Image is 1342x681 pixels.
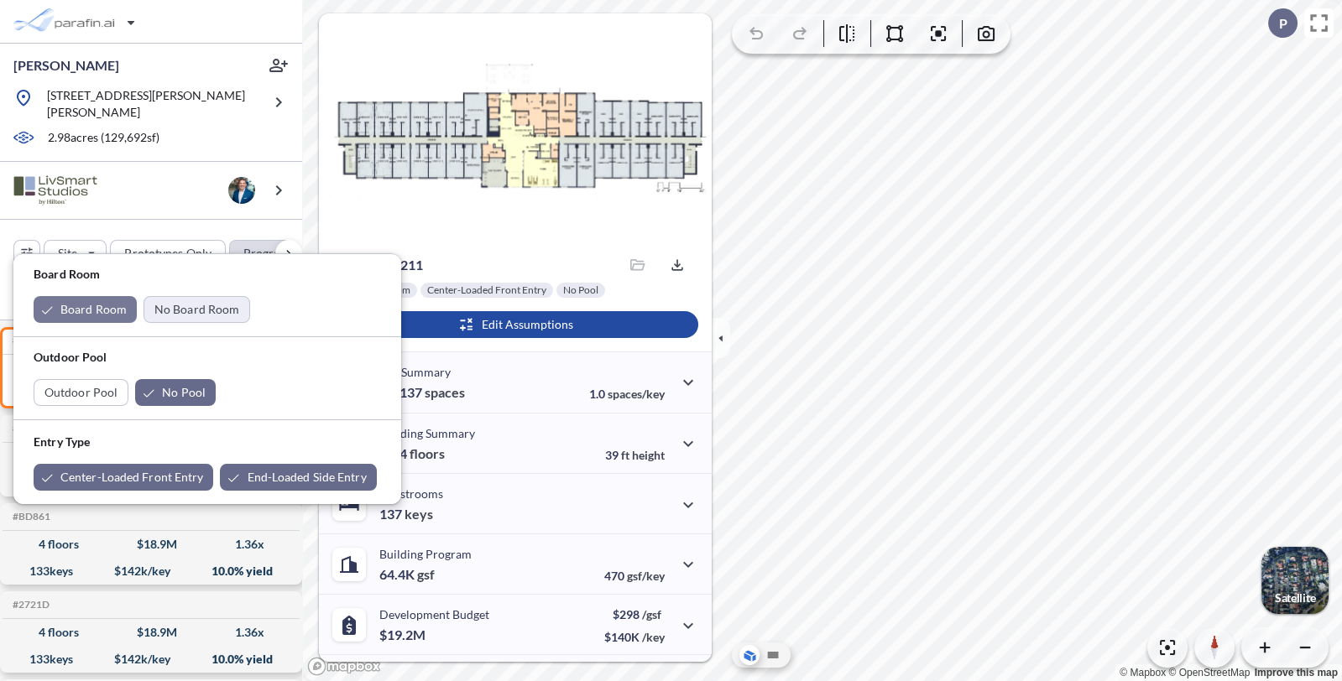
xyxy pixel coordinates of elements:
span: /key [642,630,665,644]
span: keys [405,506,433,522]
button: No Board Room [144,296,250,323]
p: Site Summary [379,365,451,379]
img: BrandImage [13,175,97,206]
p: 39 [605,448,665,462]
span: spaces [425,384,465,401]
img: Switcher Image [1261,547,1329,614]
button: Program [229,240,320,267]
a: OpenStreetMap [1168,667,1250,678]
p: Outdoor Pool [34,349,381,366]
p: 4 [379,445,445,462]
button: No Pool [135,379,216,406]
a: Mapbox [1120,667,1166,678]
button: Edit Assumptions [332,311,698,338]
button: Center-Loaded Front Entry [34,464,214,491]
p: No Board Room [154,301,239,318]
button: Switcher ImageSatellite [1261,547,1329,614]
span: floors [410,445,445,462]
button: Aerial View [739,645,760,665]
p: Board Room [34,266,381,283]
button: End-Loaded Side Entry [220,464,376,491]
span: /gsf [642,607,661,621]
p: Center-Loaded Front Entry [427,283,546,297]
button: Site [44,240,107,267]
span: gsf/key [627,569,665,583]
p: No Pool [162,384,206,401]
p: 470 [604,569,665,583]
p: 137 [379,506,433,522]
img: user logo [228,177,255,204]
h5: Click to copy the code [9,511,50,522]
p: $140K [604,630,665,644]
span: gsf [417,566,435,583]
h5: Click to copy the code [9,335,48,346]
p: End-Loaded Side Entry [247,469,366,486]
p: $19.2M [379,626,428,643]
p: Center-Loaded Front Entry [60,469,204,486]
button: Board Room [34,296,137,323]
button: Outdoor Pool [34,379,128,406]
p: Edit Assumptions [482,316,573,333]
button: Prototypes Only [110,240,226,267]
p: Entry Type [34,434,381,450]
a: Mapbox homepage [307,657,381,676]
p: 64.4K [379,566,435,583]
p: No Pool [563,283,598,297]
p: Site [58,245,77,262]
p: P [1278,16,1287,31]
p: Prototypes Only [124,245,211,262]
p: Guestrooms [379,486,443,501]
p: [PERSON_NAME] [13,56,119,75]
p: Board Room [60,301,127,318]
p: Outdoor Pool [44,384,117,401]
span: spaces/key [608,387,665,401]
p: $298 [604,607,665,621]
p: Building Summary [379,426,475,440]
p: Satellite [1275,591,1315,605]
p: 1.0 [589,387,665,401]
a: Improve this map [1255,667,1338,678]
button: Site Plan [763,645,783,665]
h5: Click to copy the code [9,599,50,611]
p: [STREET_ADDRESS][PERSON_NAME][PERSON_NAME] [47,87,262,121]
p: Development Budget [379,607,489,621]
span: height [632,448,665,462]
p: 137 [379,384,465,401]
h5: Click to copy the code [9,423,50,434]
p: 2.98 acres ( 129,692 sf) [48,129,159,148]
p: Building Program [379,547,472,561]
span: ft [621,448,629,462]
